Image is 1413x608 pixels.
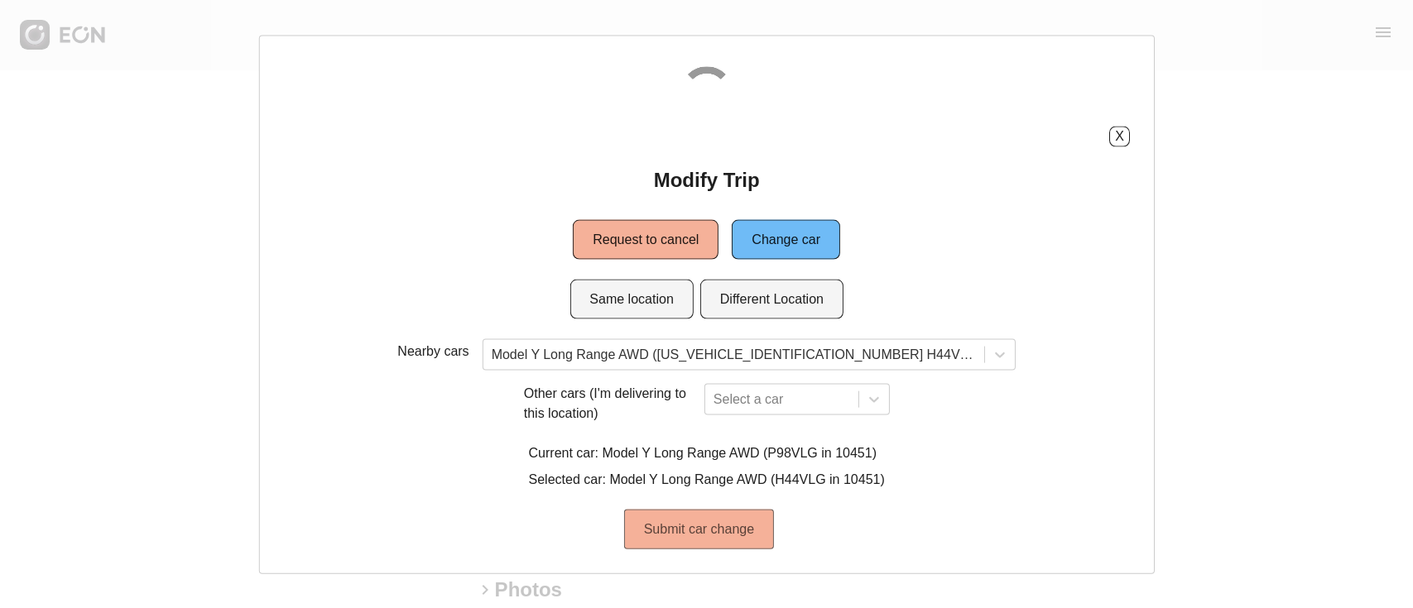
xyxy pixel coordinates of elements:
p: Other cars (I'm delivering to this location) [524,383,698,423]
button: Same location [570,279,693,318]
button: Change car [732,219,840,259]
p: Nearby cars [397,341,469,361]
p: Current car: Model Y Long Range AWD (P98VLG in 10451) [528,443,884,462]
p: Selected car: Model Y Long Range AWD (H44VLG in 10451) [528,469,884,489]
h2: Modify Trip [654,166,760,193]
button: Different Location [700,279,843,318]
button: Request to cancel [573,219,719,259]
button: Submit car change [624,509,774,548]
button: X [1109,126,1130,146]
